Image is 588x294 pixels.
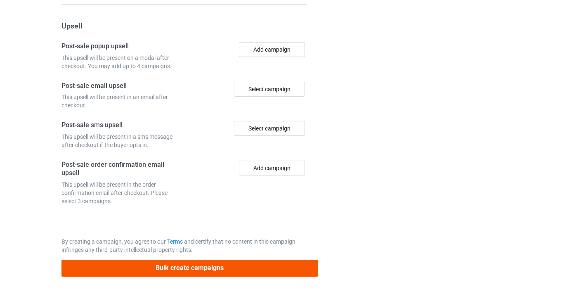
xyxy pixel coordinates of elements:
div: This upsell will be present in the order confirmation email after checkout. Please select 3 campa... [61,180,181,205]
p: By creating a campaign, you agree to our and certify that no content in this campaign infringes a... [61,237,307,254]
h3: Upsell [61,21,307,31]
div: Select campaign [234,82,305,97]
h4: Post-sale email upsell [61,82,181,90]
h4: Post-sale order confirmation email upsell [61,161,181,178]
div: This upsell will be present on a modal after checkout. You may add up to 4 campaigns. [61,54,181,70]
div: This upsell will be present in a sms message after checkout if the buyer opts in. [61,133,181,149]
div: Select campaign [234,121,305,136]
button: Add campaign [239,161,305,175]
button: Add campaign [239,42,305,57]
h4: Post-sale popup upsell [61,42,181,51]
a: Terms [167,238,183,245]
h4: Post-sale sms upsell [61,121,181,130]
div: This upsell will be present in an email after checkout. [61,93,181,109]
button: Bulk create campaigns [61,260,318,277]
